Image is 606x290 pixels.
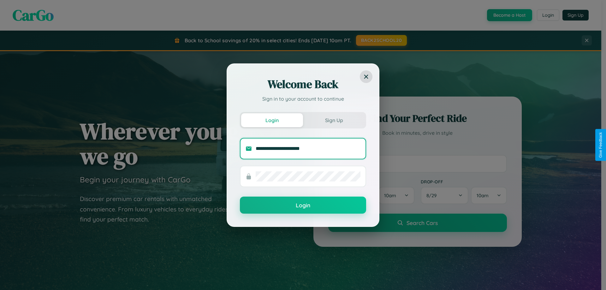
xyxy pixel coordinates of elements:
[241,113,303,127] button: Login
[240,95,366,103] p: Sign in to your account to continue
[598,132,603,158] div: Give Feedback
[240,197,366,214] button: Login
[303,113,365,127] button: Sign Up
[240,77,366,92] h2: Welcome Back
